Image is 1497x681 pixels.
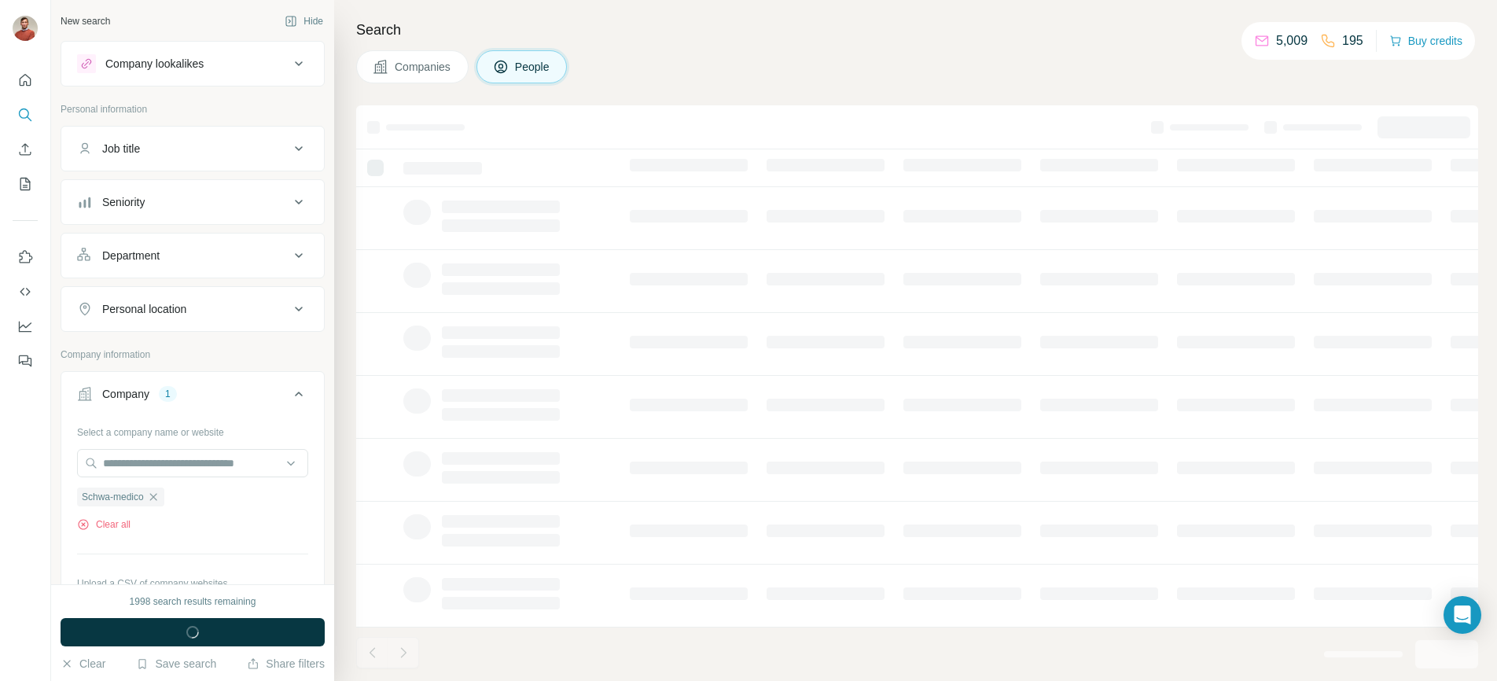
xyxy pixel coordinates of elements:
[102,248,160,263] div: Department
[77,419,308,440] div: Select a company name or website
[515,59,551,75] span: People
[159,387,177,401] div: 1
[1444,596,1481,634] div: Open Intercom Messenger
[61,375,324,419] button: Company1
[61,14,110,28] div: New search
[13,278,38,306] button: Use Surfe API
[13,135,38,164] button: Enrich CSV
[102,386,149,402] div: Company
[13,101,38,129] button: Search
[61,130,324,167] button: Job title
[13,243,38,271] button: Use Surfe on LinkedIn
[13,347,38,375] button: Feedback
[102,301,186,317] div: Personal location
[61,183,324,221] button: Seniority
[105,56,204,72] div: Company lookalikes
[247,656,325,672] button: Share filters
[102,141,140,156] div: Job title
[136,656,216,672] button: Save search
[61,348,325,362] p: Company information
[61,45,324,83] button: Company lookalikes
[13,312,38,340] button: Dashboard
[130,594,256,609] div: 1998 search results remaining
[356,19,1478,41] h4: Search
[61,237,324,274] button: Department
[13,16,38,41] img: Avatar
[1389,30,1462,52] button: Buy credits
[13,170,38,198] button: My lists
[61,102,325,116] p: Personal information
[61,656,105,672] button: Clear
[77,517,131,532] button: Clear all
[274,9,334,33] button: Hide
[82,490,144,504] span: Schwa-medico
[61,290,324,328] button: Personal location
[1342,31,1363,50] p: 195
[1276,31,1308,50] p: 5,009
[13,66,38,94] button: Quick start
[395,59,452,75] span: Companies
[102,194,145,210] div: Seniority
[77,576,308,591] p: Upload a CSV of company websites.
